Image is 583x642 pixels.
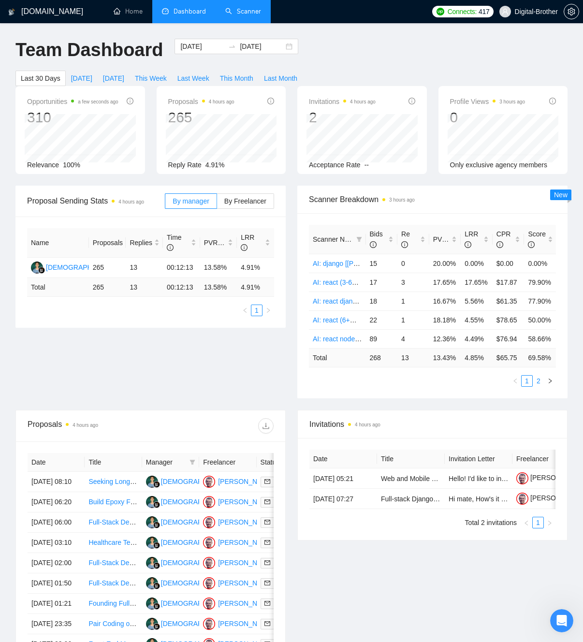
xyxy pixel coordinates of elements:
[524,329,556,348] td: 58.66%
[168,108,234,127] div: 265
[377,468,445,489] td: Web and Mobile Developers Needed for Financial Education Prototype
[218,496,274,507] div: [PERSON_NAME]
[366,348,398,367] td: 268
[103,73,124,84] span: [DATE]
[203,557,215,569] img: OS
[203,516,215,528] img: OS
[162,8,169,15] span: dashboard
[465,241,471,248] span: info-circle
[544,517,555,528] button: right
[161,598,292,609] div: [DEMOGRAPHIC_DATA][PERSON_NAME]
[524,310,556,329] td: 50.00%
[218,578,274,588] div: [PERSON_NAME]
[524,348,556,367] td: 69.58 %
[203,497,274,505] a: OS[PERSON_NAME]
[88,539,151,546] a: Healthcare Tech App
[85,512,142,533] td: Full-Stack Developer Needed for MVP of On-Demand Service App
[146,457,186,467] span: Manager
[28,533,85,553] td: [DATE] 03:10
[172,71,215,86] button: Last Week
[239,305,251,316] button: left
[549,98,556,104] span: info-circle
[313,297,427,305] a: AI: react django [[PERSON_NAME] 2]
[146,538,292,546] a: II[DEMOGRAPHIC_DATA][PERSON_NAME]
[429,348,461,367] td: 13.43 %
[265,307,271,313] span: right
[512,450,580,468] th: Freelancer
[167,233,182,252] span: Time
[313,316,424,324] a: AI: react (6+M) [[PERSON_NAME] 2]
[264,580,270,586] span: mail
[28,492,85,512] td: [DATE] 06:20
[218,476,274,487] div: [PERSON_NAME]
[228,43,236,50] span: to
[161,537,292,548] div: [DEMOGRAPHIC_DATA][PERSON_NAME]
[200,258,237,278] td: 13.58%
[203,618,215,630] img: OS
[163,278,200,297] td: 00:12:13
[126,258,163,278] td: 13
[153,481,160,488] img: gigradar-bm.png
[146,518,292,525] a: II[DEMOGRAPHIC_DATA][PERSON_NAME]
[355,422,380,427] time: 4 hours ago
[532,517,544,528] li: 1
[15,71,66,86] button: Last 30 Days
[88,478,376,485] a: Seeking Long Term Full-Stack (PHP / Laravel / React Expert) for eCommerce / Logistics Startup
[153,583,160,589] img: gigradar-bm.png
[522,376,532,386] a: 1
[85,594,142,614] td: Founding Full-Stack Engineer (React, FastAPI, AWS, LLMs)
[461,292,493,310] td: 5.56%
[528,241,535,248] span: info-circle
[89,258,126,278] td: 265
[146,599,292,607] a: II[DEMOGRAPHIC_DATA][PERSON_NAME]
[521,517,532,528] li: Previous Page
[27,108,118,127] div: 310
[161,618,292,629] div: [DEMOGRAPHIC_DATA][PERSON_NAME]
[251,305,262,316] li: 1
[493,310,525,329] td: $78.65
[397,348,429,367] td: 13
[521,517,532,528] button: left
[401,241,408,248] span: info-circle
[199,453,256,472] th: Freelancer
[73,423,98,428] time: 4 hours ago
[173,197,209,205] span: By manager
[203,518,274,525] a: OS[PERSON_NAME]
[521,375,533,387] li: 1
[98,71,130,86] button: [DATE]
[429,310,461,329] td: 18.18%
[38,267,45,274] img: gigradar-bm.png
[135,73,167,84] span: This Week
[397,329,429,348] td: 4
[429,329,461,348] td: 12.36%
[264,73,297,84] span: Last Month
[493,329,525,348] td: $76.94
[510,375,521,387] li: Previous Page
[381,495,536,503] a: Full-stack Django/React senior engineer for startup!
[142,453,199,472] th: Manager
[27,278,89,297] td: Total
[153,623,160,630] img: gigradar-bm.png
[496,241,503,248] span: info-circle
[177,73,209,84] span: Last Week
[146,537,158,549] img: II
[313,260,410,267] a: AI: django [[PERSON_NAME] 2]
[554,191,568,199] span: New
[450,96,525,107] span: Profile Views
[377,450,445,468] th: Title
[28,472,85,492] td: [DATE] 08:10
[377,489,445,509] td: Full-stack Django/React senior engineer for startup!
[533,375,544,387] li: 2
[146,477,292,485] a: II[DEMOGRAPHIC_DATA][PERSON_NAME]
[28,453,85,472] th: Date
[89,278,126,297] td: 265
[450,161,548,169] span: Only exclusive agency members
[200,278,237,297] td: 13.58 %
[130,71,172,86] button: This Week
[544,375,556,387] li: Next Page
[493,254,525,273] td: $0.00
[524,292,556,310] td: 77.90%
[264,540,270,545] span: mail
[88,498,302,506] a: Build Epoxy Flooring Visualizer SaaS (React/Next.js + Canvas/WebGL)
[189,459,195,465] span: filter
